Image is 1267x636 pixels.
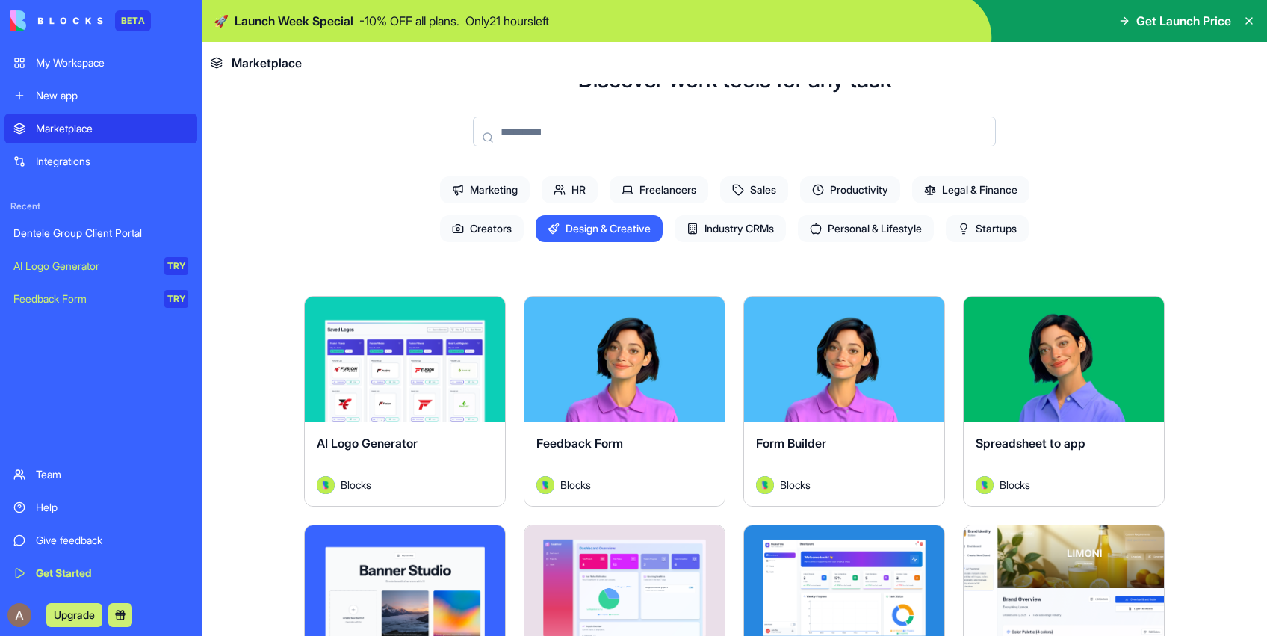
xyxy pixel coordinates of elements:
span: Feedback Form [536,436,623,451]
span: Legal & Finance [912,176,1029,203]
div: Give feedback [36,533,188,548]
span: Startups [946,215,1029,242]
span: Industry CRMs [675,215,786,242]
span: Blocks [780,477,811,493]
div: TRY [164,257,188,275]
span: Form Builder [756,436,826,451]
span: Creators [440,215,524,242]
span: HR [542,176,598,203]
img: Avatar [756,476,774,494]
div: My Workspace [36,55,188,70]
div: AI Logo Generator [13,259,154,274]
span: Sales [720,176,788,203]
img: logo [10,10,103,31]
a: Get Started [4,558,197,588]
a: AI Logo GeneratorTRY [4,251,197,281]
a: New app [4,81,197,111]
p: - 10 % OFF all plans. [359,12,459,30]
span: Marketing [440,176,530,203]
div: TRY [164,290,188,308]
span: Launch Week Special [235,12,353,30]
span: Personal & Lifestyle [798,215,934,242]
span: 🚀 [214,12,229,30]
a: Upgrade [46,607,102,622]
a: Integrations [4,146,197,176]
div: Dentele Group Client Portal [13,226,188,241]
a: Form BuilderAvatarBlocks [743,296,945,507]
a: Spreadsheet to appAvatarBlocks [963,296,1165,507]
a: Help [4,493,197,522]
button: Upgrade [46,603,102,627]
a: BETA [10,10,151,31]
span: AI Logo Generator [317,436,418,451]
a: AI Logo GeneratorAvatarBlocks [304,296,506,507]
span: Blocks [560,477,591,493]
a: My Workspace [4,48,197,78]
span: Freelancers [610,176,708,203]
a: Feedback FormAvatarBlocks [524,296,725,507]
img: Avatar [536,476,554,494]
div: Help [36,500,188,515]
img: Avatar [317,476,335,494]
div: Get Started [36,566,188,581]
div: Feedback Form [13,291,154,306]
span: Get Launch Price [1136,12,1231,30]
img: ACg8ocJV6D3_6rN2XWQ9gC4Su6cEn1tsy63u5_3HgxpMOOOGh7gtYg=s96-c [7,603,31,627]
span: Productivity [800,176,900,203]
span: Blocks [341,477,371,493]
a: Give feedback [4,525,197,555]
div: Marketplace [36,121,188,136]
span: Marketplace [232,54,302,72]
span: Blocks [1000,477,1030,493]
span: Spreadsheet to app [976,436,1085,451]
a: Dentele Group Client Portal [4,218,197,248]
a: Feedback FormTRY [4,284,197,314]
div: New app [36,88,188,103]
span: Design & Creative [536,215,663,242]
div: Team [36,467,188,482]
p: Only 21 hours left [465,12,549,30]
div: Integrations [36,154,188,169]
img: Avatar [976,476,994,494]
div: BETA [115,10,151,31]
a: Team [4,460,197,490]
span: Recent [4,200,197,212]
a: Marketplace [4,114,197,143]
